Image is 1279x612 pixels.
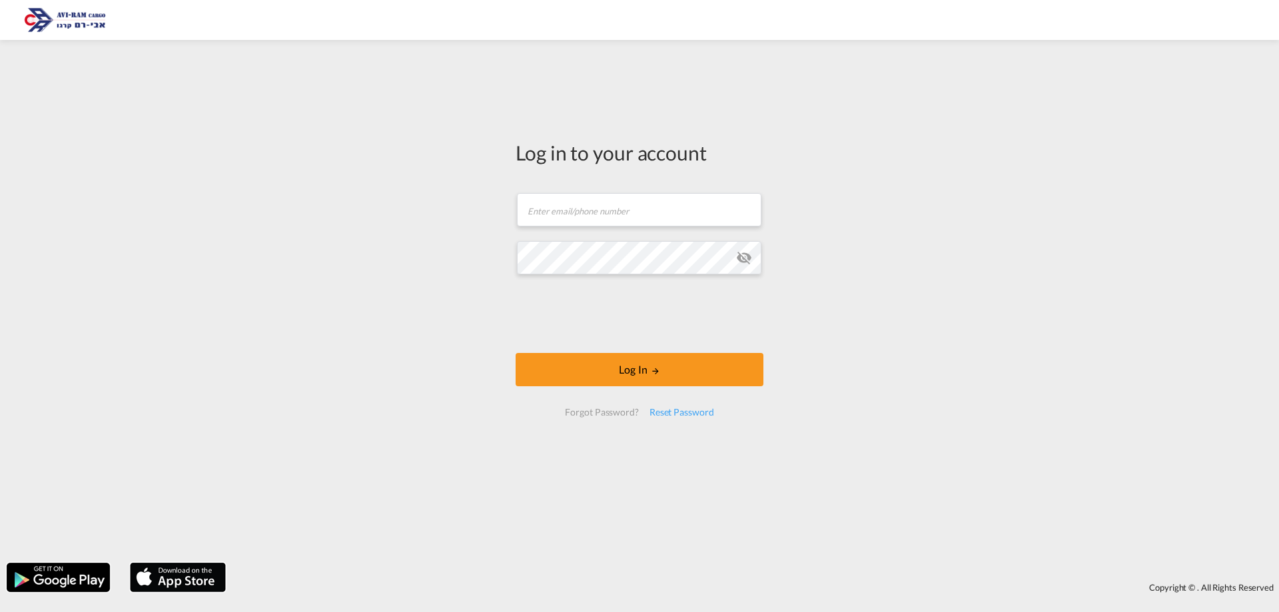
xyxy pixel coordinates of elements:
[560,400,643,424] div: Forgot Password?
[736,250,752,266] md-icon: icon-eye-off
[5,561,111,593] img: google.png
[232,576,1279,599] div: Copyright © . All Rights Reserved
[538,288,741,340] iframe: reCAPTCHA
[20,5,110,35] img: 166978e0a5f911edb4280f3c7a976193.png
[516,139,763,166] div: Log in to your account
[129,561,227,593] img: apple.png
[517,193,761,226] input: Enter email/phone number
[644,400,719,424] div: Reset Password
[516,353,763,386] button: LOGIN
